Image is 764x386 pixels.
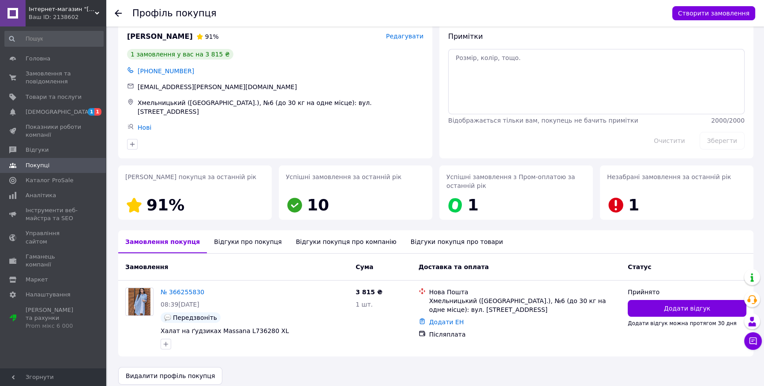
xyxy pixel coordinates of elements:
[628,263,651,270] span: Статус
[628,196,639,214] span: 1
[307,196,329,214] span: 10
[29,5,95,13] span: Інтернет-магазин "Carmen"
[711,117,745,124] span: 2000 / 2000
[26,161,49,169] span: Покупці
[26,253,82,269] span: Гаманець компанії
[26,55,50,63] span: Головна
[628,320,736,326] span: Додати відгук можна протягом 30 дня
[429,319,464,326] a: Додати ЕН
[744,332,762,350] button: Чат з покупцем
[26,108,91,116] span: [DEMOGRAPHIC_DATA]
[664,304,710,313] span: Додати відгук
[115,9,122,18] div: Повернутися назад
[127,32,193,42] span: [PERSON_NAME]
[404,230,510,253] div: Відгуки покупця про товари
[429,296,621,314] div: Хмельницький ([GEOGRAPHIC_DATA].), №6 (до 30 кг на одне місце): вул. [STREET_ADDRESS]
[26,70,82,86] span: Замовлення та повідомлення
[125,263,168,270] span: Замовлення
[138,83,297,90] span: [EMAIL_ADDRESS][PERSON_NAME][DOMAIN_NAME]
[161,289,204,296] a: № 366255830
[125,173,256,180] span: [PERSON_NAME] покупця за останній рік
[118,230,207,253] div: Замовлення покупця
[607,173,731,180] span: Незабрані замовлення за останній рік
[386,33,423,40] span: Редагувати
[628,300,746,317] button: Додати відгук
[628,288,746,296] div: Прийнято
[446,173,575,189] span: Успішні замовлення з Пром-оплатою за останній рік
[94,108,101,116] span: 1
[26,93,82,101] span: Товари та послуги
[468,196,479,214] span: 1
[132,8,217,19] h1: Профіль покупця
[356,301,373,308] span: 1 шт.
[26,306,82,330] span: [PERSON_NAME] та рахунки
[26,176,73,184] span: Каталог ProSale
[128,288,150,315] img: Фото товару
[429,288,621,296] div: Нова Пошта
[26,123,82,139] span: Показники роботи компанії
[26,146,49,154] span: Відгуки
[146,196,184,214] span: 91%
[207,230,288,253] div: Відгуки про покупця
[161,301,199,308] span: 08:39[DATE]
[429,330,621,339] div: Післяплата
[125,288,154,316] a: Фото товару
[356,289,382,296] span: 3 815 ₴
[205,33,219,40] span: 91%
[26,229,82,245] span: Управління сайтом
[161,327,289,334] a: Халат на ґудзиках Massana L736280 XL
[672,6,755,20] button: Створити замовлення
[118,367,222,385] button: Видалити профіль покупця
[138,67,194,75] span: [PHONE_NUMBER]
[4,31,104,47] input: Пошук
[448,117,638,124] span: Відображається тільки вам, покупець не бачить примітки
[289,230,404,253] div: Відгуки покупця про компанію
[26,291,71,299] span: Налаштування
[26,206,82,222] span: Інструменти веб-майстра та SEO
[29,13,106,21] div: Ваш ID: 2138602
[164,314,171,321] img: :speech_balloon:
[173,314,217,321] span: Передзвоніть
[26,191,56,199] span: Аналітика
[127,49,233,60] div: 1 замовлення у вас на 3 815 ₴
[356,263,373,270] span: Cума
[138,124,151,131] a: Нові
[286,173,401,180] span: Успішні замовлення за останній рік
[136,97,425,118] div: Хмельницький ([GEOGRAPHIC_DATA].), №6 (до 30 кг на одне місце): вул. [STREET_ADDRESS]
[88,108,95,116] span: 1
[448,32,483,41] span: Примітки
[26,276,48,284] span: Маркет
[419,263,489,270] span: Доставка та оплата
[26,322,82,330] div: Prom мікс 6 000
